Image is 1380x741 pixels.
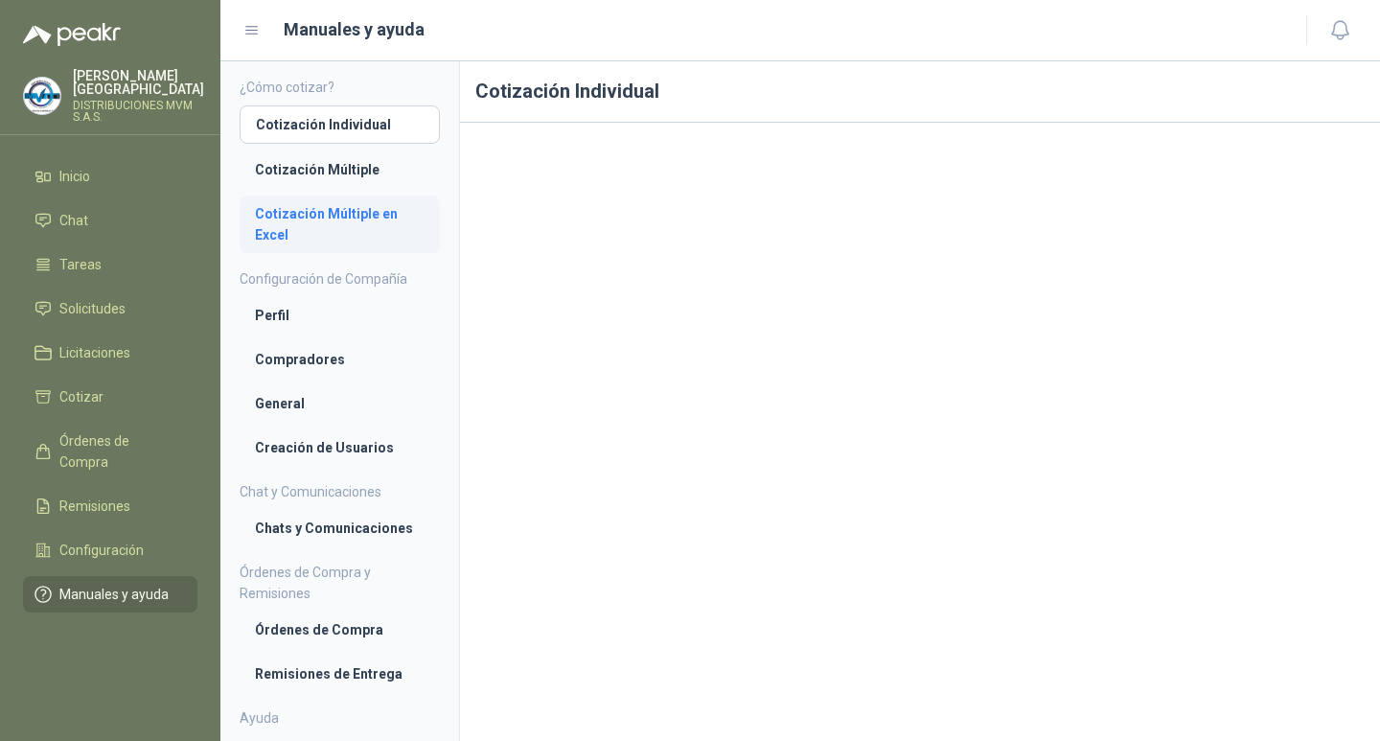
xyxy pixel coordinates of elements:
[240,707,440,729] h4: Ayuda
[255,663,425,684] li: Remisiones de Entrega
[255,437,425,458] li: Creación de Usuarios
[240,562,440,604] h4: Órdenes de Compra y Remisiones
[59,298,126,319] span: Solicitudes
[59,254,102,275] span: Tareas
[240,151,440,188] a: Cotización Múltiple
[23,158,197,195] a: Inicio
[23,202,197,239] a: Chat
[24,78,60,114] img: Company Logo
[59,210,88,231] span: Chat
[255,203,425,245] li: Cotización Múltiple en Excel
[255,619,425,640] li: Órdenes de Compra
[460,61,1380,123] h1: Cotización Individual
[240,341,440,378] a: Compradores
[59,430,179,473] span: Órdenes de Compra
[255,305,425,326] li: Perfil
[73,69,204,96] p: [PERSON_NAME] [GEOGRAPHIC_DATA]
[23,379,197,415] a: Cotizar
[240,656,440,692] a: Remisiones de Entrega
[23,423,197,480] a: Órdenes de Compra
[59,584,169,605] span: Manuales y ayuda
[59,386,103,407] span: Cotizar
[23,23,121,46] img: Logo peakr
[59,540,144,561] span: Configuración
[240,385,440,422] a: General
[255,349,425,370] li: Compradores
[240,429,440,466] a: Creación de Usuarios
[475,138,1365,637] iframe: 953374dfa75b41f38925b712e2491bfd
[23,532,197,568] a: Configuración
[73,100,204,123] p: DISTRIBUCIONES MVM S.A.S.
[23,488,197,524] a: Remisiones
[59,166,90,187] span: Inicio
[23,576,197,613] a: Manuales y ayuda
[240,77,440,98] h4: ¿Cómo cotizar?
[240,510,440,546] a: Chats y Comunicaciones
[240,268,440,289] h4: Configuración de Compañía
[23,290,197,327] a: Solicitudes
[256,114,424,135] li: Cotización Individual
[240,612,440,648] a: Órdenes de Compra
[23,335,197,371] a: Licitaciones
[23,246,197,283] a: Tareas
[59,342,130,363] span: Licitaciones
[240,481,440,502] h4: Chat y Comunicaciones
[240,105,440,144] a: Cotización Individual
[255,393,425,414] li: General
[255,159,425,180] li: Cotización Múltiple
[255,518,425,539] li: Chats y Comunicaciones
[284,16,425,43] h1: Manuales y ayuda
[240,196,440,253] a: Cotización Múltiple en Excel
[59,496,130,517] span: Remisiones
[240,297,440,334] a: Perfil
